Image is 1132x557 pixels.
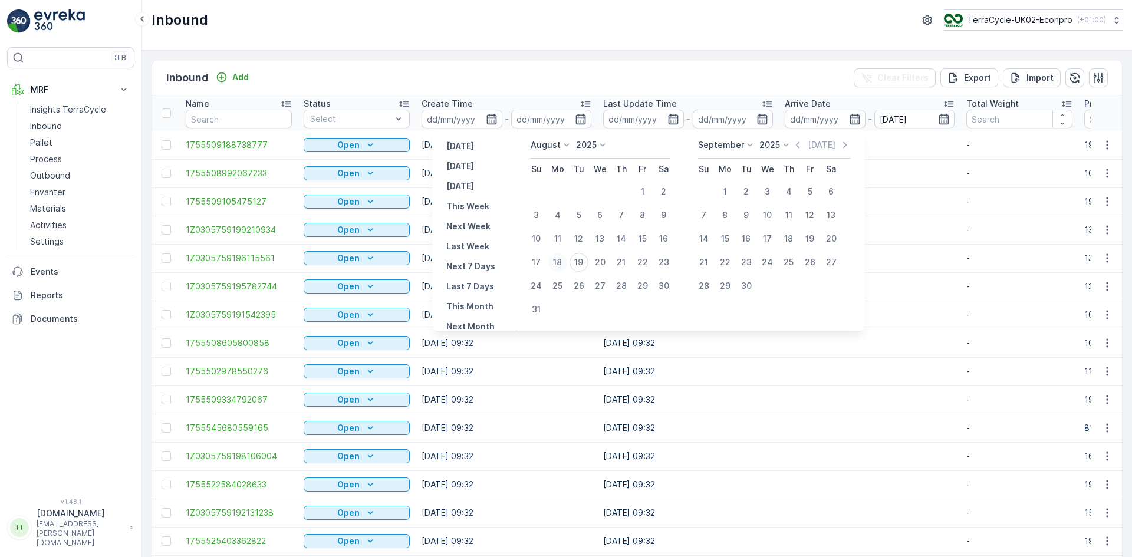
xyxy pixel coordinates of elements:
[186,450,292,462] span: 1Z0305759198106004
[597,414,779,442] td: [DATE] 09:32
[25,233,134,250] a: Settings
[576,139,597,151] p: 2025
[37,519,124,548] p: [EMAIL_ADDRESS][PERSON_NAME][DOMAIN_NAME]
[603,98,677,110] p: Last Update Time
[511,110,592,128] input: dd/mm/yyyy
[304,534,410,548] button: Open
[1084,98,1129,110] p: Program ID
[162,310,171,319] div: Toggle Row Selected
[612,253,631,272] div: 21
[304,364,410,378] button: Open
[966,139,1072,151] p: -
[785,110,866,128] input: dd/mm/yyyy
[801,253,820,272] div: 26
[304,421,410,435] button: Open
[597,385,779,414] td: [DATE] 09:32
[186,535,292,547] a: 1755525403362822
[966,422,1072,434] p: -
[966,167,1072,179] p: -
[757,159,778,180] th: Wednesday
[416,385,597,414] td: [DATE] 09:32
[30,170,70,182] p: Outbound
[7,9,31,33] img: logo
[737,206,756,225] div: 9
[785,98,831,110] p: Arrive Date
[653,159,674,180] th: Saturday
[505,112,509,126] p: -
[186,365,292,377] span: 1755502978550276
[422,110,502,128] input: dd/mm/yyyy
[416,216,597,244] td: [DATE] 09:32
[758,182,777,201] div: 3
[966,337,1072,349] p: -
[337,507,360,519] p: Open
[527,300,546,319] div: 31
[570,206,588,225] div: 5
[801,229,820,248] div: 19
[442,319,499,334] button: Next Month
[779,253,798,272] div: 25
[186,139,292,151] span: 1755509188738777
[186,394,292,406] a: 1755509334792067
[186,507,292,519] a: 1Z0305759192131238
[416,131,597,159] td: [DATE] 09:32
[304,166,410,180] button: Open
[30,203,66,215] p: Materials
[30,186,65,198] p: Envanter
[186,281,292,292] a: 1Z0305759195782744
[716,182,735,201] div: 1
[1026,72,1054,84] p: Import
[548,276,567,295] div: 25
[446,301,493,312] p: This Month
[337,394,360,406] p: Open
[337,139,360,151] p: Open
[416,357,597,385] td: [DATE] 09:32
[698,139,744,151] p: September
[304,138,410,152] button: Open
[337,479,360,490] p: Open
[632,159,653,180] th: Friday
[966,98,1019,110] p: Total Weight
[716,253,735,272] div: 22
[527,276,546,295] div: 24
[612,206,631,225] div: 7
[30,236,64,248] p: Settings
[964,72,991,84] p: Export
[633,206,652,225] div: 8
[162,536,171,546] div: Toggle Row Selected
[416,301,597,329] td: [DATE] 09:32
[966,252,1072,264] p: -
[442,159,479,173] button: Today
[186,479,292,490] a: 1755522584028633
[966,196,1072,207] p: -
[633,229,652,248] div: 15
[801,206,820,225] div: 12
[304,279,410,294] button: Open
[737,276,756,295] div: 30
[310,113,391,125] p: Select
[416,414,597,442] td: [DATE] 09:32
[759,139,780,151] p: 2025
[7,498,134,505] span: v 1.48.1
[211,70,254,84] button: Add
[531,139,561,151] p: August
[821,159,842,180] th: Saturday
[31,266,130,278] p: Events
[162,282,171,291] div: Toggle Row Selected
[416,272,597,301] td: [DATE] 09:32
[337,224,360,236] p: Open
[527,253,546,272] div: 17
[442,259,500,273] button: Next 7 Days
[37,507,124,519] p: [DOMAIN_NAME]
[693,110,774,128] input: dd/mm/yyyy
[758,229,777,248] div: 17
[799,159,821,180] th: Friday
[737,229,756,248] div: 16
[162,395,171,404] div: Toggle Row Selected
[186,422,292,434] a: 1755545680559165
[7,260,134,284] a: Events
[304,449,410,463] button: Open
[966,224,1072,236] p: -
